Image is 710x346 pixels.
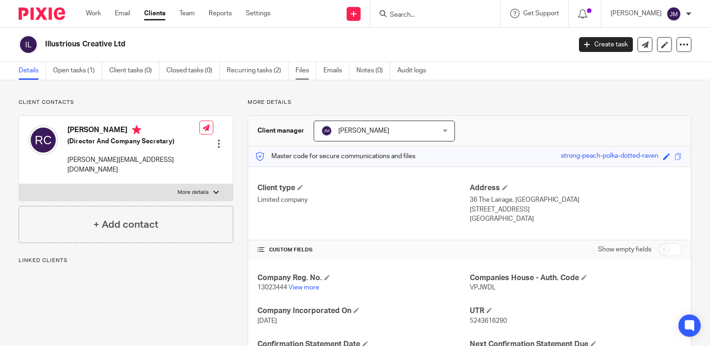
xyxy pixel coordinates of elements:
a: Reports [209,9,232,18]
h4: CUSTOM FIELDS [257,246,469,254]
h4: Address [470,183,682,193]
a: Details [19,62,46,80]
a: Clients [144,9,165,18]
a: Audit logs [397,62,433,80]
img: svg%3E [19,35,38,54]
h4: [PERSON_NAME] [67,125,199,137]
a: Recurring tasks (2) [227,62,289,80]
a: Emails [323,62,349,80]
p: Linked clients [19,257,233,264]
p: [GEOGRAPHIC_DATA] [470,214,682,224]
a: Create task [579,37,633,52]
span: 13023444 [257,284,287,291]
a: Team [179,9,195,18]
a: Open tasks (1) [53,62,102,80]
a: Email [115,9,130,18]
h4: Companies House - Auth. Code [470,273,682,283]
span: 5243616290 [470,318,507,324]
span: [DATE] [257,318,277,324]
span: VPJWDL [470,284,496,291]
a: Client tasks (0) [109,62,159,80]
p: [STREET_ADDRESS] [470,205,682,214]
img: svg%3E [28,125,58,155]
div: strong-peach-polka-dotted-raven [561,151,658,162]
span: Get Support [523,10,559,17]
i: Primary [132,125,141,135]
h2: Illustrious Creative Ltd [45,39,461,49]
h4: UTR [470,306,682,316]
a: Files [296,62,316,80]
p: Client contacts [19,99,233,106]
h4: + Add contact [93,218,158,232]
p: [PERSON_NAME][EMAIL_ADDRESS][DOMAIN_NAME] [67,155,199,174]
a: Work [86,9,101,18]
h3: Client manager [257,126,304,135]
img: Pixie [19,7,65,20]
p: More details [177,189,209,196]
p: Master code for secure communications and files [255,152,415,161]
h4: Company Reg. No. [257,273,469,283]
a: View more [289,284,319,291]
a: Notes (0) [356,62,390,80]
a: Settings [246,9,270,18]
h4: Client type [257,183,469,193]
p: 36 The Lairage, [GEOGRAPHIC_DATA] [470,195,682,205]
p: More details [248,99,691,106]
p: Limited company [257,195,469,205]
input: Search [389,11,473,19]
h5: (Director And Company Secretary) [67,137,199,146]
span: [PERSON_NAME] [338,128,389,134]
img: svg%3E [666,6,681,21]
img: svg%3E [321,125,332,136]
a: Closed tasks (0) [166,62,220,80]
label: Show empty fields [598,245,651,254]
p: [PERSON_NAME] [611,9,662,18]
h4: Company Incorporated On [257,306,469,316]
